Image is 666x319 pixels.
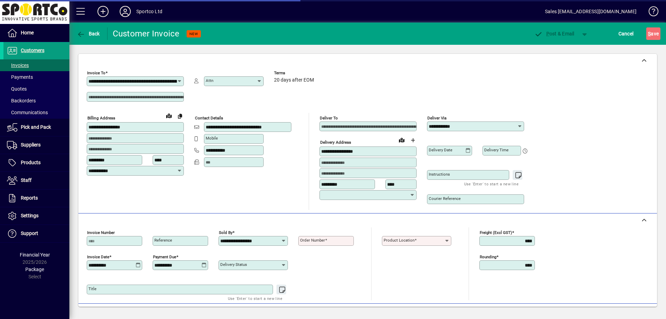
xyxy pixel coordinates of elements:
[220,262,247,267] mat-label: Delivery status
[219,230,232,235] mat-label: Sold by
[153,254,176,259] mat-label: Payment due
[174,110,186,121] button: Copy to Delivery address
[407,135,418,146] button: Choose address
[154,238,172,243] mat-label: Reference
[648,28,659,39] span: ave
[21,30,34,35] span: Home
[531,27,578,40] button: Post & Email
[21,142,41,148] span: Suppliers
[21,213,39,218] span: Settings
[648,31,651,36] span: S
[546,31,549,36] span: P
[429,148,452,152] mat-label: Delivery date
[21,48,44,53] span: Customers
[384,238,415,243] mat-label: Product location
[87,70,105,75] mat-label: Invoice To
[643,1,657,24] a: Knowledge Base
[69,27,108,40] app-page-header-button: Back
[427,116,446,120] mat-label: Deliver via
[3,172,69,189] a: Staff
[3,24,69,42] a: Home
[3,225,69,242] a: Support
[274,71,316,75] span: Terms
[228,294,282,302] mat-hint: Use 'Enter' to start a new line
[320,116,338,120] mat-label: Deliver To
[75,27,102,40] button: Back
[274,77,314,83] span: 20 days after EOM
[3,119,69,136] a: Pick and Pack
[3,83,69,95] a: Quotes
[206,78,213,83] mat-label: Attn
[534,31,574,36] span: ost & Email
[484,148,509,152] mat-label: Delivery time
[7,62,29,68] span: Invoices
[480,254,496,259] mat-label: Rounding
[3,107,69,118] a: Communications
[87,254,109,259] mat-label: Invoice date
[21,177,32,183] span: Staff
[25,267,44,272] span: Package
[7,74,33,80] span: Payments
[545,6,637,17] div: Sales [EMAIL_ADDRESS][DOMAIN_NAME]
[3,59,69,71] a: Invoices
[480,230,512,235] mat-label: Freight (excl GST)
[7,86,27,92] span: Quotes
[21,124,51,130] span: Pick and Pack
[429,172,450,177] mat-label: Instructions
[3,95,69,107] a: Backorders
[3,190,69,207] a: Reports
[206,136,218,141] mat-label: Mobile
[114,5,136,18] button: Profile
[189,32,198,36] span: NEW
[77,31,100,36] span: Back
[163,110,174,121] a: View on map
[429,196,461,201] mat-label: Courier Reference
[88,286,96,291] mat-label: Title
[113,28,180,39] div: Customer Invoice
[396,134,407,145] a: View on map
[87,230,115,235] mat-label: Invoice number
[3,154,69,171] a: Products
[617,27,635,40] button: Cancel
[7,98,36,103] span: Backorders
[7,110,48,115] span: Communications
[618,28,634,39] span: Cancel
[3,136,69,154] a: Suppliers
[3,71,69,83] a: Payments
[21,160,41,165] span: Products
[464,180,519,188] mat-hint: Use 'Enter' to start a new line
[20,252,50,258] span: Financial Year
[3,207,69,225] a: Settings
[21,230,38,236] span: Support
[300,238,325,243] mat-label: Order number
[136,6,162,17] div: Sportco Ltd
[21,195,38,201] span: Reports
[92,5,114,18] button: Add
[646,27,660,40] button: Save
